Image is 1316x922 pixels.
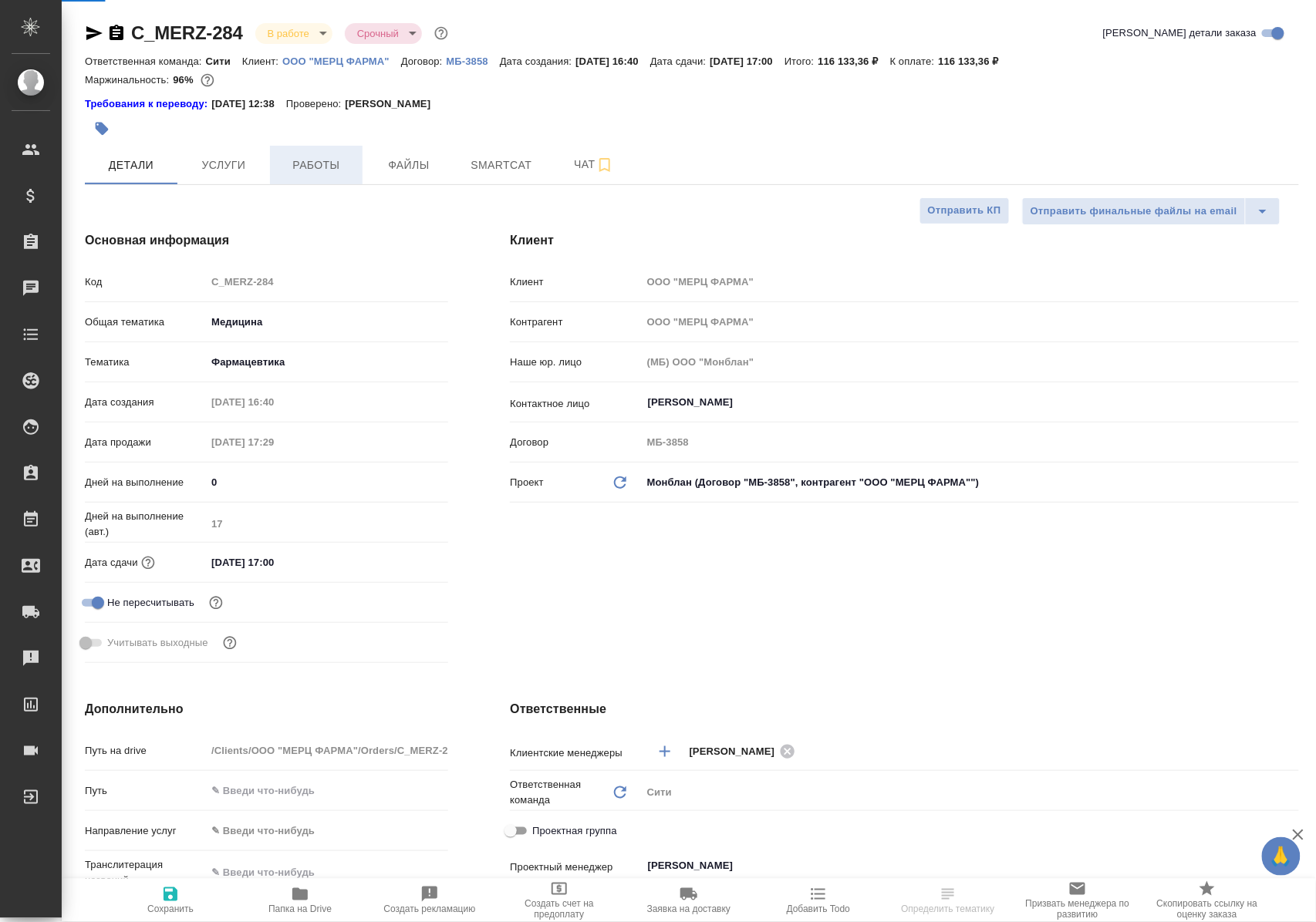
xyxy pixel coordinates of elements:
input: ✎ Введи что-нибудь [206,551,341,574]
a: Требования к переводу: [85,96,211,112]
span: Работы [279,156,353,175]
input: Пустое поле [206,739,448,762]
a: ООО "МЕРЦ ФАРМА" [282,54,401,67]
button: 🙏 [1262,837,1301,876]
button: Добавить Todo [754,879,883,922]
span: [PERSON_NAME] [690,744,785,759]
button: 4151.50 RUB; [197,70,218,90]
p: Контрагент [510,315,641,330]
button: Создать счет на предоплату [494,879,624,922]
div: ✎ Введи что-нибудь [206,818,448,844]
p: 96% [173,74,197,86]
span: 🙏 [1268,840,1294,873]
div: Фармацевтика [206,349,448,375]
p: Дней на выполнение (авт.) [85,509,206,540]
p: 116 133,36 ₽ [939,56,1011,67]
p: ООО "МЕРЦ ФАРМА" [282,56,401,67]
div: В работе [255,23,332,44]
span: [PERSON_NAME] детали заказа [1103,25,1257,41]
input: ✎ Введи что-нибудь [206,471,448,493]
button: Создать рекламацию [365,879,494,922]
button: Выбери, если сб и вс нужно считать рабочими днями для выполнения заказа. [220,633,240,653]
button: Скопировать ссылку для ЯМессенджера [85,24,103,42]
button: Скопировать ссылку [107,24,126,42]
p: Проект [510,475,544,490]
div: Монблан (Договор "МБ-3858", контрагент "ООО "МЕРЦ ФАРМА"") [642,469,1299,496]
a: МБ-3858 [447,54,500,67]
input: Пустое поле [206,271,448,293]
button: Доп статусы указывают на важность/срочность заказа [431,23,451,43]
span: Учитывать выходные [107,635,208,651]
input: Пустое поле [206,391,341,413]
p: Путь на drive [85,743,206,759]
span: Не пересчитывать [107,595,194,611]
p: Дата сдачи: [650,56,710,67]
div: Медицина [206,309,448,335]
p: Маржинальность: [85,74,173,86]
a: C_MERZ-284 [131,22,243,43]
span: Отправить финальные файлы на email [1031,203,1237,220]
p: Транслитерация названий [85,857,206,888]
button: Включи, если не хочешь, чтобы указанная дата сдачи изменилась после переставления заказа в 'Подтв... [206,593,226,613]
div: Нажми, чтобы открыть папку с инструкцией [85,96,211,112]
p: Дата создания [85,395,206,410]
div: В работе [345,23,422,44]
button: Скопировать ссылку на оценку заказа [1142,879,1272,922]
input: Пустое поле [206,431,341,453]
span: Детали [94,156,168,175]
input: Пустое поле [642,431,1299,453]
p: Код [85,274,206,290]
span: Услуги [187,156,261,175]
button: В работе [263,27,314,40]
p: Путь [85,783,206,799]
button: Срочный [353,27,403,40]
button: Отправить финальные файлы на email [1022,197,1246,225]
h4: Дополнительно [85,700,448,718]
p: Ответственная команда [510,777,610,808]
span: Определить тематику [901,903,994,914]
p: 116 133,36 ₽ [818,56,889,67]
div: ✎ Введи что-нибудь [211,823,430,839]
p: [PERSON_NAME] [345,96,442,112]
input: Пустое поле [642,271,1299,293]
p: К оплате: [890,56,939,67]
button: Заявка на доставку [624,879,754,922]
button: Open [1291,750,1294,753]
input: ✎ Введи что-нибудь [206,779,448,802]
button: Определить тематику [883,879,1013,922]
svg: Подписаться [596,156,614,174]
h4: Основная информация [85,231,448,250]
span: Призвать менеджера по развитию [1022,898,1133,920]
span: Файлы [372,156,446,175]
p: Дата создания: [500,56,575,67]
span: Добавить Todo [787,903,850,914]
button: Отправить КП [920,197,1010,224]
span: Отправить КП [928,202,1001,220]
button: Open [1291,401,1294,404]
p: Дней на выполнение [85,475,206,490]
span: Сохранить [147,903,194,914]
p: Проверено: [286,96,346,112]
button: Добавить менеджера [646,733,683,770]
p: Договор: [401,56,447,67]
input: Пустое поле [206,513,448,535]
p: Направление услуг [85,823,206,839]
h4: Клиент [510,231,1299,250]
button: Сохранить [106,879,235,922]
span: Заявка на доставку [647,903,731,914]
h4: Ответственные [510,700,1299,718]
p: Дата сдачи [85,555,138,570]
p: Сити [206,56,242,67]
p: Клиент: [242,56,282,67]
button: Если добавить услуги и заполнить их объемом, то дата рассчитается автоматически [138,553,158,573]
button: Добавить тэг [85,112,119,146]
p: [DATE] 16:40 [575,56,650,67]
span: Папка на Drive [268,903,332,914]
p: Итого: [785,56,818,67]
p: Общая тематика [85,315,206,330]
p: Проектный менеджер [510,860,641,875]
p: Тематика [85,355,206,370]
span: Чат [557,155,631,174]
p: МБ-3858 [447,56,500,67]
input: ✎ Введи что-нибудь [206,861,448,883]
